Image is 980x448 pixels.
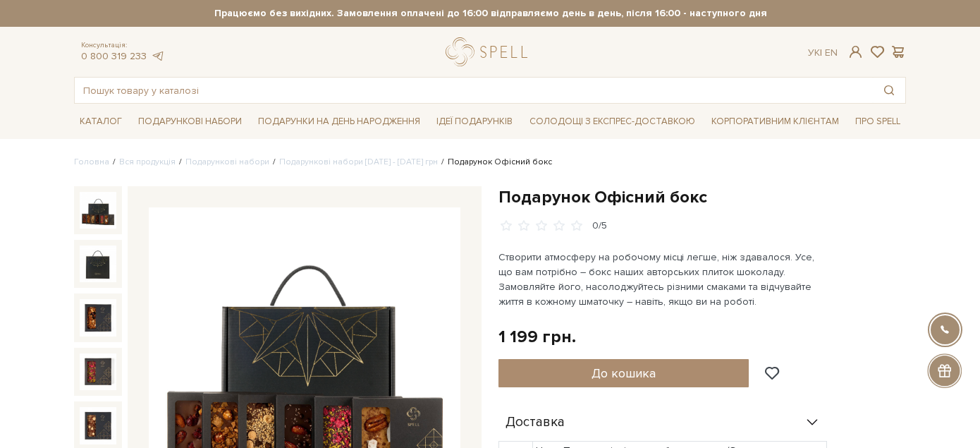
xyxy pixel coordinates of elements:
a: telegram [150,50,164,62]
strong: Працюємо без вихідних. Замовлення оплачені до 16:00 відправляємо день в день, після 16:00 - насту... [74,7,907,20]
a: Вся продукція [119,157,176,167]
a: Подарункові набори [133,111,247,133]
a: Головна [74,157,109,167]
a: 0 800 319 233 [81,50,147,62]
a: Про Spell [850,111,906,133]
span: Доставка [506,416,565,429]
button: Пошук товару у каталозі [873,78,905,103]
a: Ідеї подарунків [431,111,518,133]
a: logo [446,37,534,66]
button: До кошика [498,359,749,387]
a: Подарунки на День народження [252,111,426,133]
a: Солодощі з експрес-доставкою [524,109,701,133]
a: Подарункові набори [185,157,269,167]
span: Консультація: [81,41,164,50]
li: Подарунок Офісний бокс [438,156,552,169]
a: Подарункові набори [DATE] - [DATE] грн [279,157,438,167]
span: | [820,47,822,59]
h1: Подарунок Офісний бокс [498,186,906,208]
a: Каталог [74,111,128,133]
img: Подарунок Офісний бокс [80,353,116,390]
img: Подарунок Офісний бокс [80,192,116,229]
span: До кошика [592,365,656,381]
img: Подарунок Офісний бокс [80,299,116,336]
a: En [825,47,838,59]
div: 1 199 грн. [498,326,576,348]
input: Пошук товару у каталозі [75,78,873,103]
div: Ук [808,47,838,59]
img: Подарунок Офісний бокс [80,407,116,444]
a: Корпоративним клієнтам [706,111,845,133]
img: Подарунок Офісний бокс [80,246,116,282]
p: Створити атмосферу на робочому місці легше, ніж здавалося. Усе, що вам потрібно – бокс наших авто... [498,250,829,309]
div: 0/5 [592,219,607,233]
